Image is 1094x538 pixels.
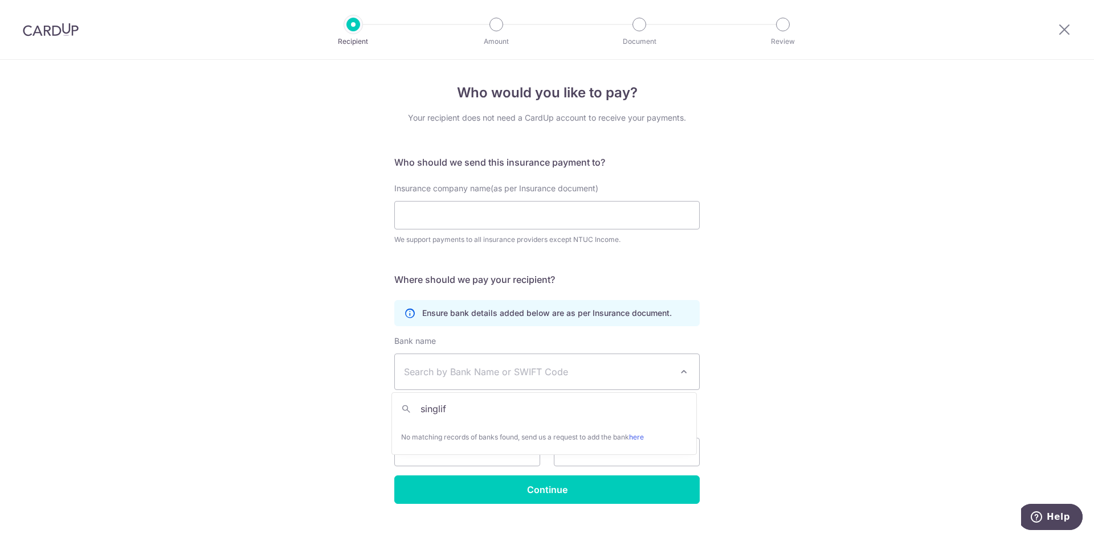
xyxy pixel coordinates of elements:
[394,112,700,124] div: Your recipient does not need a CardUp account to receive your payments.
[394,155,700,169] h5: Who should we send this insurance payment to?
[311,36,395,47] p: Recipient
[404,365,672,379] span: Search by Bank Name or SWIFT Code
[1021,504,1083,532] iframe: Opens a widget where you can find more information
[26,8,49,18] span: Help
[394,335,436,347] label: Bank name
[394,273,700,286] h5: Where should we pay your recipient?
[23,23,79,36] img: CardUp
[394,475,700,504] input: Continue
[629,433,644,441] a: here
[401,432,687,443] span: No matching records of banks found, send us a request to add the bank
[422,307,672,319] p: Ensure bank details added below are as per Insurance document.
[394,234,700,245] div: We support payments to all insurance providers except NTUC Income.
[741,36,825,47] p: Review
[454,36,538,47] p: Amount
[394,183,598,193] span: Insurance company name(as per Insurance document)
[597,36,681,47] p: Document
[394,83,700,103] h4: Who would you like to pay?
